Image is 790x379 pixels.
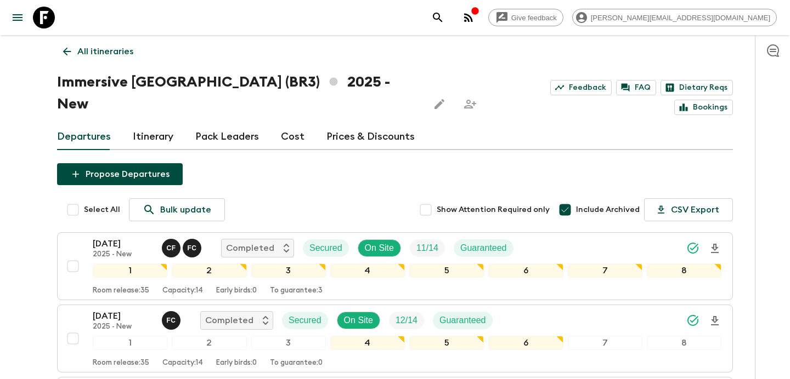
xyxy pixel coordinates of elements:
[409,263,484,278] div: 5
[226,242,274,255] p: Completed
[205,314,253,327] p: Completed
[396,314,417,327] p: 12 / 14
[505,14,563,22] span: Give feedback
[576,204,640,215] span: Include Archived
[326,124,415,150] a: Prices & Discounts
[93,309,153,323] p: [DATE]
[459,93,481,115] span: Share this itinerary
[160,203,211,216] p: Bulk update
[129,198,225,221] a: Bulk update
[674,100,733,115] a: Bookings
[251,336,326,350] div: 3
[93,237,153,250] p: [DATE]
[460,242,507,255] p: Guaranteed
[57,71,420,115] h1: Immersive [GEOGRAPHIC_DATA] (BR3) 2025 - New
[57,124,111,150] a: Departures
[162,359,203,367] p: Capacity: 14
[488,336,563,350] div: 6
[330,263,405,278] div: 4
[77,45,133,58] p: All itineraries
[330,336,405,350] div: 4
[309,242,342,255] p: Secured
[84,204,120,215] span: Select All
[410,239,445,257] div: Trip Fill
[550,80,612,95] a: Feedback
[488,263,563,278] div: 6
[708,242,721,255] svg: Download Onboarding
[488,9,563,26] a: Give feedback
[303,239,349,257] div: Secured
[708,314,721,328] svg: Download Onboarding
[93,286,149,295] p: Room release: 35
[289,314,321,327] p: Secured
[162,314,183,323] span: Felipe Cavalcanti
[427,7,449,28] button: search adventures
[57,305,733,372] button: [DATE]2025 - NewFelipe CavalcantiCompletedSecuredOn SiteTrip FillGuaranteed12345678Room release:3...
[337,312,380,329] div: On Site
[644,198,733,221] button: CSV Export
[162,286,203,295] p: Capacity: 14
[686,314,699,327] svg: Synced Successfully
[216,286,257,295] p: Early birds: 0
[216,359,257,367] p: Early birds: 0
[647,336,721,350] div: 8
[661,80,733,95] a: Dietary Reqs
[281,124,304,150] a: Cost
[270,359,323,367] p: To guarantee: 0
[93,263,167,278] div: 1
[428,93,450,115] button: Edit this itinerary
[172,263,246,278] div: 2
[93,250,153,259] p: 2025 - New
[585,14,776,22] span: [PERSON_NAME][EMAIL_ADDRESS][DOMAIN_NAME]
[270,286,323,295] p: To guarantee: 3
[282,312,328,329] div: Secured
[616,80,656,95] a: FAQ
[358,239,401,257] div: On Site
[251,263,326,278] div: 3
[7,7,29,28] button: menu
[172,336,246,350] div: 2
[57,163,183,185] button: Propose Departures
[93,323,153,331] p: 2025 - New
[389,312,424,329] div: Trip Fill
[365,242,394,255] p: On Site
[416,242,438,255] p: 11 / 14
[647,263,721,278] div: 8
[162,242,204,251] span: Clarissa Fusco, Felipe Cavalcanti
[439,314,486,327] p: Guaranteed
[568,263,642,278] div: 7
[344,314,373,327] p: On Site
[437,204,550,215] span: Show Attention Required only
[133,124,173,150] a: Itinerary
[409,336,484,350] div: 5
[93,359,149,367] p: Room release: 35
[195,124,259,150] a: Pack Leaders
[568,336,642,350] div: 7
[57,232,733,300] button: [DATE]2025 - NewClarissa Fusco, Felipe CavalcantiCompletedSecuredOn SiteTrip FillGuaranteed123456...
[572,9,777,26] div: [PERSON_NAME][EMAIL_ADDRESS][DOMAIN_NAME]
[93,336,167,350] div: 1
[57,41,139,62] a: All itineraries
[686,242,699,255] svg: Synced Successfully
